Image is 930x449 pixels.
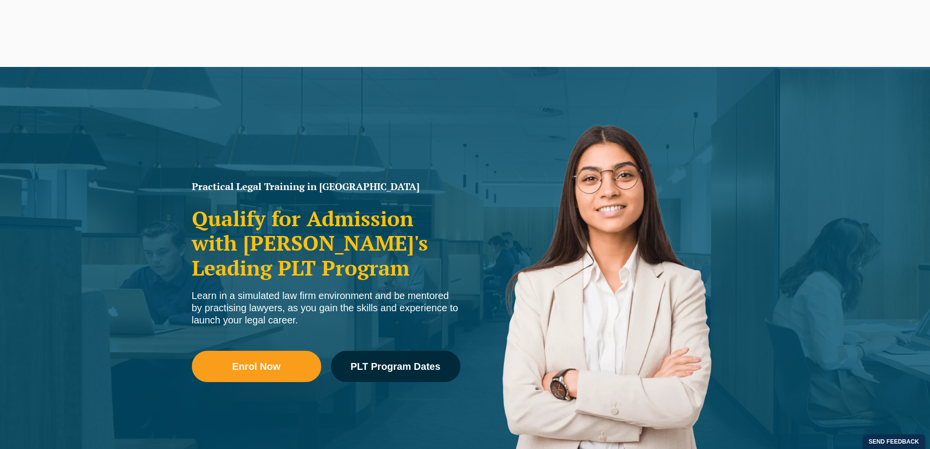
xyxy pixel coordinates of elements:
[192,351,321,382] a: Enrol Now
[192,182,460,192] h1: Practical Legal Training in [GEOGRAPHIC_DATA]
[331,351,460,382] a: PLT Program Dates
[192,206,460,280] h2: Qualify for Admission with [PERSON_NAME]'s Leading PLT Program
[351,362,440,371] span: PLT Program Dates
[192,290,460,326] div: Learn in a simulated law firm environment and be mentored by practising lawyers, as you gain the ...
[232,362,281,371] span: Enrol Now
